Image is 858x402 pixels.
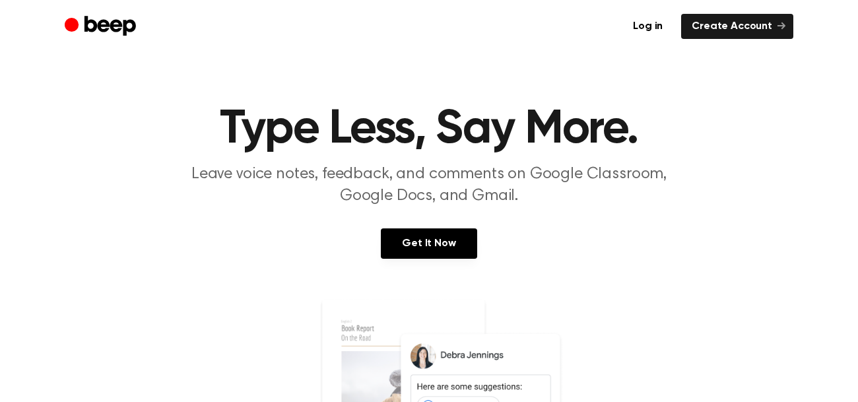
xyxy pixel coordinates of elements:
[65,14,139,40] a: Beep
[176,164,682,207] p: Leave voice notes, feedback, and comments on Google Classroom, Google Docs, and Gmail.
[91,106,767,153] h1: Type Less, Say More.
[622,14,673,39] a: Log in
[381,228,477,259] a: Get It Now
[681,14,793,39] a: Create Account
